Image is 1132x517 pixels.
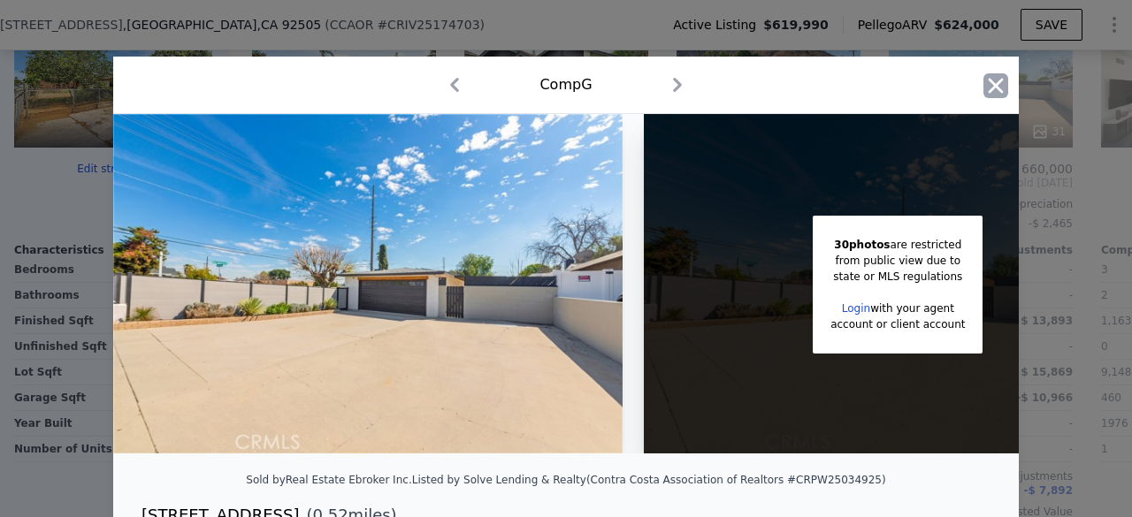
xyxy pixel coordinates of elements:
[830,316,965,332] div: account or client account
[830,237,965,253] div: are restricted
[830,253,965,269] div: from public view due to
[539,74,592,95] div: Comp G
[830,269,965,285] div: state or MLS regulations
[113,114,623,453] img: Property Img
[246,474,411,486] div: Sold by Real Estate Ebroker Inc .
[870,302,954,315] span: with your agent
[412,474,886,486] div: Listed by Solve Lending & Realty (Contra Costa Association of Realtors #CRPW25034925)
[834,239,890,251] span: 30 photos
[842,302,870,315] a: Login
